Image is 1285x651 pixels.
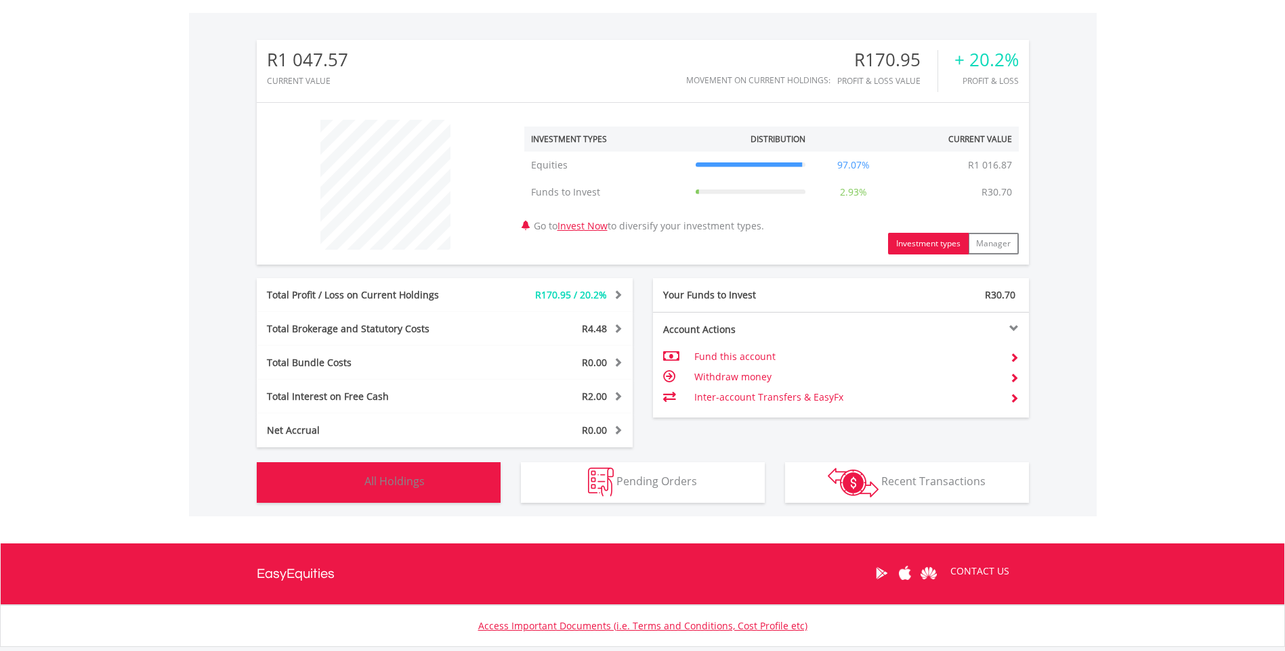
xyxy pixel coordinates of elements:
[257,288,476,302] div: Total Profit / Loss on Current Holdings
[917,552,941,594] a: Huawei
[535,288,607,301] span: R170.95 / 20.2%
[333,468,362,497] img: holdings-wht.png
[557,219,608,232] a: Invest Now
[514,113,1029,254] div: Go to to diversify your investment types.
[257,322,476,336] div: Total Brokerage and Statutory Costs
[828,468,879,497] img: transactions-zar-wht.png
[837,50,938,70] div: R170.95
[257,390,476,403] div: Total Interest on Free Cash
[582,356,607,369] span: R0.00
[881,474,986,489] span: Recent Transactions
[895,127,1019,152] th: Current Value
[985,288,1015,301] span: R30.70
[870,552,893,594] a: Google Play
[267,50,348,70] div: R1 047.57
[582,322,607,335] span: R4.48
[588,468,614,497] img: pending_instructions-wht.png
[524,179,689,206] td: Funds to Invest
[364,474,425,489] span: All Holdings
[888,233,969,254] button: Investment types
[257,424,476,437] div: Net Accrual
[954,76,1019,85] div: Profit & Loss
[524,127,689,152] th: Investment Types
[524,152,689,179] td: Equities
[582,390,607,403] span: R2.00
[751,133,805,145] div: Distribution
[954,50,1019,70] div: + 20.2%
[653,323,841,336] div: Account Actions
[257,543,335,604] a: EasyEquities
[653,288,841,302] div: Your Funds to Invest
[975,179,1019,206] td: R30.70
[582,424,607,436] span: R0.00
[785,462,1029,503] button: Recent Transactions
[812,179,895,206] td: 2.93%
[893,552,917,594] a: Apple
[267,76,348,85] div: CURRENT VALUE
[686,76,830,85] div: Movement on Current Holdings:
[941,552,1019,590] a: CONTACT US
[257,462,501,503] button: All Holdings
[616,474,697,489] span: Pending Orders
[968,233,1019,254] button: Manager
[812,152,895,179] td: 97.07%
[521,462,765,503] button: Pending Orders
[961,152,1019,179] td: R1 016.87
[257,356,476,369] div: Total Bundle Costs
[694,346,998,367] td: Fund this account
[478,619,807,632] a: Access Important Documents (i.e. Terms and Conditions, Cost Profile etc)
[694,387,998,407] td: Inter-account Transfers & EasyFx
[837,76,938,85] div: Profit & Loss Value
[694,367,998,387] td: Withdraw money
